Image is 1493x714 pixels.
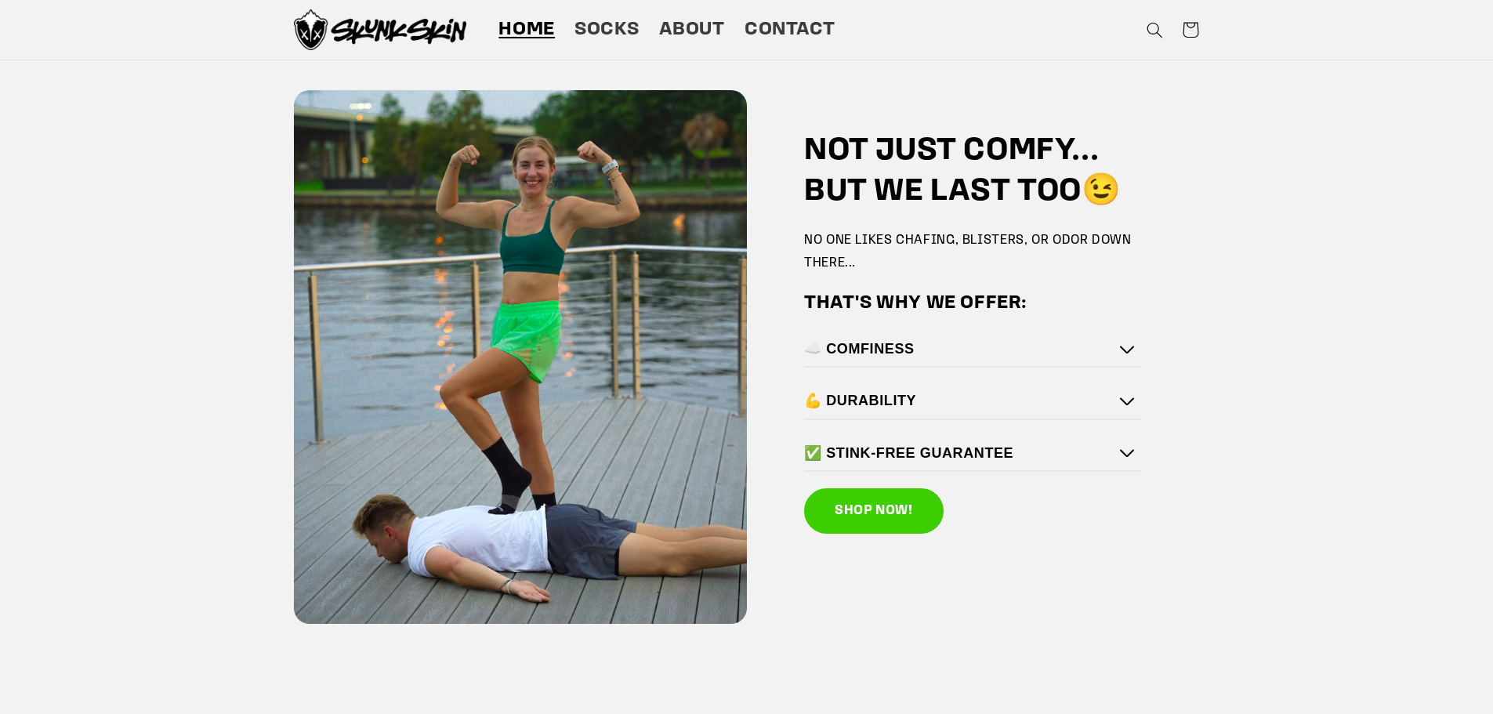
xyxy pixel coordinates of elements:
[745,18,835,42] span: Contact
[574,18,639,42] span: Socks
[804,131,1142,212] h2: NOT JUST COMFY... BUT WE LAST TOO😉
[804,229,1142,275] p: NO ONE LIKES CHAFING, BLISTERS, OR ODOR DOWN THERE...
[1136,12,1172,48] summary: Search
[498,18,555,42] span: Home
[804,292,1027,316] h2: THAT'S WHY WE OFFER:
[804,340,1134,358] h4: ☁️ COMFINESS
[804,444,1134,462] h4: ✅ STINK-FREE GUARANTEE
[804,392,1134,410] h4: 💪 DURABILITY
[294,90,747,624] img: WeLast.png
[804,488,944,534] a: SHOP NOW!
[659,18,725,42] span: About
[649,8,734,52] a: About
[489,8,565,52] a: Home
[565,8,649,52] a: Socks
[734,8,845,52] a: Contact
[294,9,466,50] img: Skunk Skin Anti-Odor Socks.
